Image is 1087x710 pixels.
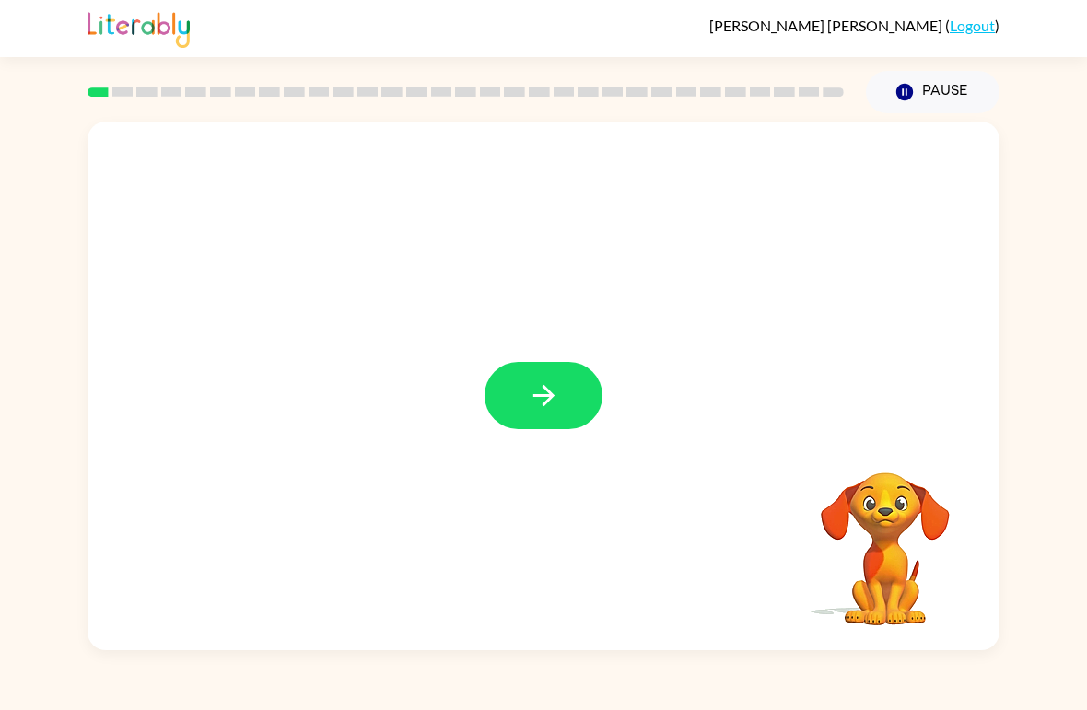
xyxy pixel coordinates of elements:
div: ( ) [709,17,999,34]
video: Your browser must support playing .mp4 files to use Literably. Please try using another browser. [793,444,977,628]
span: [PERSON_NAME] [PERSON_NAME] [709,17,945,34]
img: Literably [88,7,190,48]
a: Logout [950,17,995,34]
button: Pause [866,71,999,113]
